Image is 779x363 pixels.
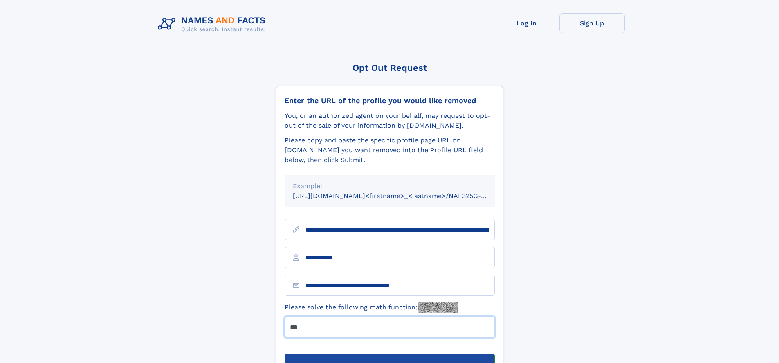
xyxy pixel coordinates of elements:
[494,13,559,33] a: Log In
[559,13,625,33] a: Sign Up
[285,111,495,131] div: You, or an authorized agent on your behalf, may request to opt-out of the sale of your informatio...
[285,96,495,105] div: Enter the URL of the profile you would like removed
[293,192,510,200] small: [URL][DOMAIN_NAME]<firstname>_<lastname>/NAF325G-xxxxxxxx
[285,135,495,165] div: Please copy and paste the specific profile page URL on [DOMAIN_NAME] you want removed into the Pr...
[155,13,272,35] img: Logo Names and Facts
[285,302,458,313] label: Please solve the following math function:
[293,181,487,191] div: Example:
[276,63,503,73] div: Opt Out Request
